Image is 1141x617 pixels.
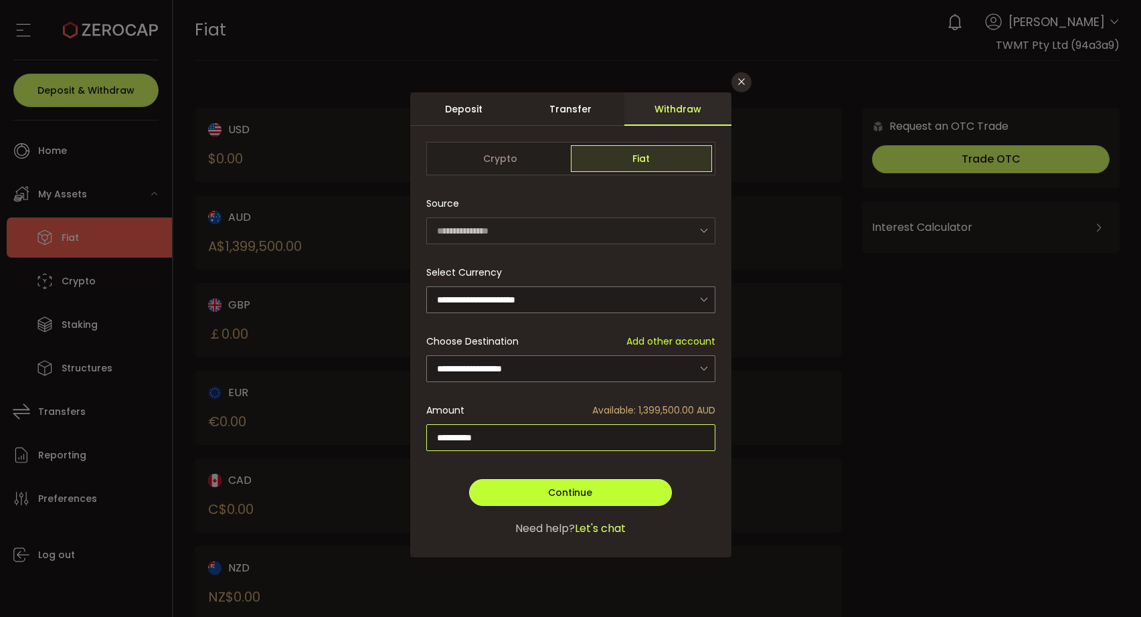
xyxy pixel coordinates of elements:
span: Fiat [571,145,712,172]
span: Let's chat [575,521,626,537]
span: Source [426,190,459,217]
button: Continue [469,479,671,506]
label: Select Currency [426,266,510,279]
span: Choose Destination [426,335,519,349]
span: Crypto [430,145,571,172]
div: Deposit [410,92,517,126]
span: Available: 1,399,500.00 AUD [592,404,715,418]
button: Close [731,72,752,92]
span: Need help? [515,521,575,537]
span: Amount [426,404,464,418]
iframe: Chat Widget [1074,553,1141,617]
div: Withdraw [624,92,731,126]
div: Transfer [517,92,624,126]
div: dialog [410,92,731,557]
span: Add other account [626,335,715,349]
span: Continue [548,486,592,499]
